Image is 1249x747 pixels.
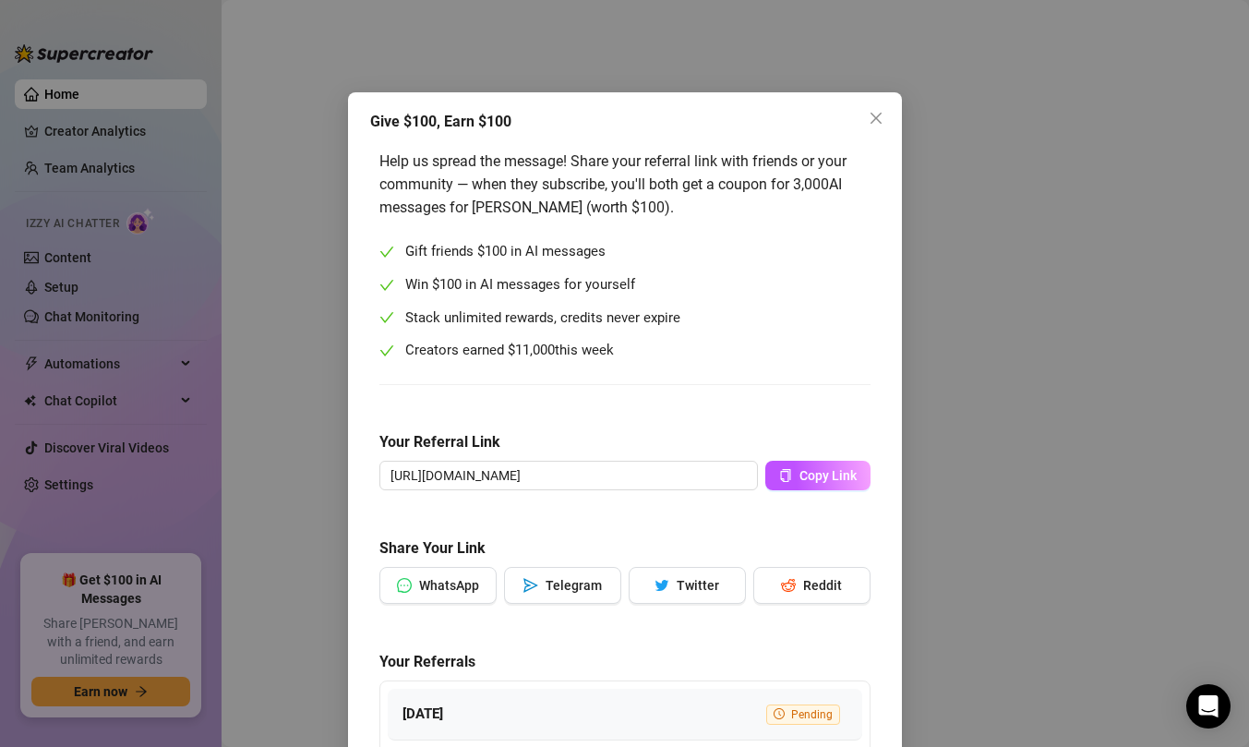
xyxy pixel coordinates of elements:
[405,274,635,296] span: Win $100 in AI messages for yourself
[677,578,719,593] span: Twitter
[629,567,746,604] button: twitterTwitter
[765,461,871,490] button: Copy Link
[781,578,796,593] span: reddit
[546,578,602,593] span: Telegram
[379,651,871,673] h5: Your Referrals
[379,310,394,325] span: check
[379,567,497,604] button: messageWhatsApp
[1186,684,1231,729] div: Open Intercom Messenger
[405,241,606,263] span: Gift friends $100 in AI messages
[803,578,842,593] span: Reddit
[504,567,621,604] button: sendTelegram
[779,469,792,482] span: copy
[379,537,871,560] h5: Share Your Link
[419,578,479,593] span: WhatsApp
[655,578,669,593] span: twitter
[370,111,880,133] div: Give $100, Earn $100
[379,150,871,219] div: Help us spread the message! Share your referral link with friends or your community — when they s...
[379,343,394,358] span: check
[379,431,871,453] h5: Your Referral Link
[523,578,538,593] span: send
[753,567,871,604] button: redditReddit
[861,103,891,133] button: Close
[791,708,833,721] span: Pending
[379,278,394,293] span: check
[774,708,785,719] span: clock-circle
[402,705,443,722] strong: [DATE]
[869,111,883,126] span: close
[379,245,394,259] span: check
[405,340,614,362] span: Creators earned $ this week
[861,111,891,126] span: Close
[405,307,680,330] span: Stack unlimited rewards, credits never expire
[799,468,857,483] span: Copy Link
[397,578,412,593] span: message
